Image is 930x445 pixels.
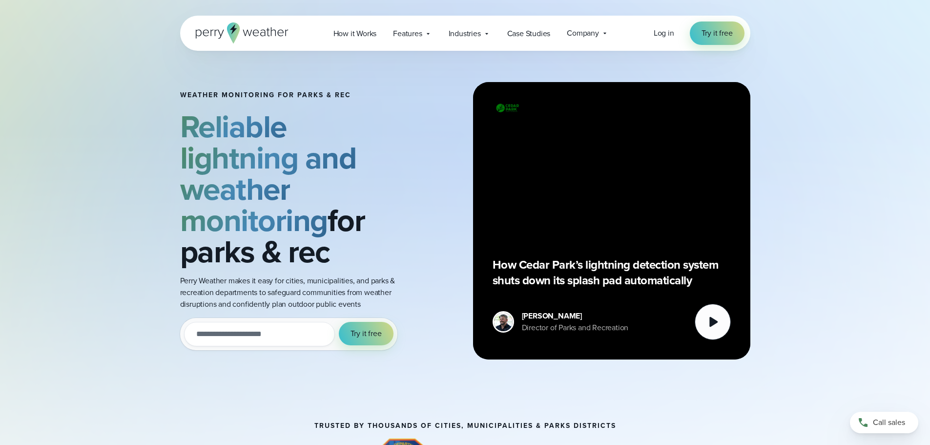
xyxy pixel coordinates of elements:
[393,28,422,40] span: Features
[180,275,409,310] p: Perry Weather makes it easy for cities, municipalities, and parks & recreation departments to saf...
[339,322,393,345] button: Try it free
[493,257,731,288] p: How Cedar Park’s lightning detection system shuts down its splash pad automatically
[325,23,385,43] a: How it Works
[180,111,409,267] h2: for parks & rec
[654,27,674,39] a: Log in
[507,28,551,40] span: Case Studies
[180,91,409,99] h1: Weather Monitoring for parks & rec
[333,28,377,40] span: How it Works
[493,102,522,114] img: City of Cedar Parks Logo
[351,328,382,339] span: Try it free
[690,21,744,45] a: Try it free
[494,313,513,331] img: Mike DeVito
[702,27,733,39] span: Try it free
[449,28,481,40] span: Industries
[873,417,905,428] span: Call sales
[567,27,599,39] span: Company
[522,322,629,334] div: Director of Parks and Recreation
[522,310,629,322] div: [PERSON_NAME]
[499,23,559,43] a: Case Studies
[850,412,918,433] a: Call sales
[314,422,616,430] h3: Trusted by thousands of cities, municipalities & parks districts
[180,104,357,243] strong: Reliable lightning and weather monitoring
